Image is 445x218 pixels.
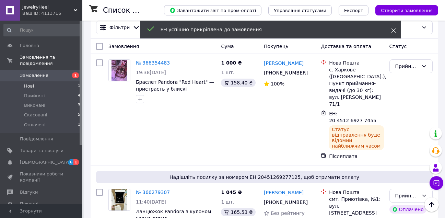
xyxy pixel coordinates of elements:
[78,93,80,99] span: 4
[24,102,45,108] span: Виконані
[22,10,82,16] div: Ваш ID: 4113716
[395,62,419,70] div: Прийнято
[221,190,242,195] span: 1 045 ₴
[262,68,309,78] div: [PHONE_NUMBER]
[221,199,234,205] span: 1 шт.
[20,171,63,183] span: Показники роботи компанії
[24,112,47,118] span: Скасовані
[108,44,139,49] span: Замовлення
[24,83,34,89] span: Нові
[20,159,71,165] span: [DEMOGRAPHIC_DATA]
[274,8,326,13] span: Управління статусами
[329,196,384,216] div: смт. Приютівка, №1: вул. [STREET_ADDRESS]
[20,189,38,195] span: Відгуки
[221,70,234,75] span: 1 шт.
[136,190,170,195] a: № 366279307
[339,5,369,15] button: Експорт
[271,210,305,216] span: Без рейтингу
[112,189,128,210] img: Фото товару
[112,60,128,81] img: Фото товару
[20,43,39,49] span: Головна
[329,189,384,196] div: Нова Пошта
[344,8,363,13] span: Експорт
[264,60,304,67] a: [PERSON_NAME]
[329,153,384,160] div: Післяплата
[368,7,438,13] a: Створити замовлення
[321,44,371,49] span: Доставка та оплата
[78,102,80,108] span: 3
[24,93,45,99] span: Прийняті
[109,24,130,31] span: Фільтри
[20,54,82,67] span: Замовлення та повідомлення
[68,159,74,165] span: 6
[221,44,234,49] span: Cума
[99,174,430,181] span: Надішліть посилку за номером ЕН 20451269277125, щоб отримати оплату
[78,122,80,128] span: 1
[389,205,426,214] div: Оплачено
[329,111,376,123] span: ЕН: 20 4512 6927 7455
[72,72,79,78] span: 1
[164,5,261,15] button: Завантажити звіт по пром-оплаті
[20,136,53,142] span: Повідомлення
[108,189,130,211] a: Фото товару
[329,125,384,150] div: Статус відправлення буде відомий найближчим часом
[262,197,309,207] div: [PHONE_NUMBER]
[108,59,130,81] a: Фото товару
[375,5,438,15] button: Створити замовлення
[389,44,407,49] span: Статус
[430,176,443,190] button: Чат з покупцем
[78,112,80,118] span: 5
[395,192,419,199] div: Прийнято
[24,122,46,128] span: Оплачені
[329,66,384,107] div: с. Харкове ([GEOGRAPHIC_DATA].), Пункт приймання-видачі (до 30 кг): вул. [PERSON_NAME] 71/1
[136,60,170,66] a: № 366354483
[136,79,214,92] a: Браслет Pandora "Red Heart" — пристрасть у блискі
[329,59,384,66] div: Нова Пошта
[221,79,255,87] div: 158.40 ₴
[20,72,48,79] span: Замовлення
[271,81,284,87] span: 100%
[73,159,79,165] span: 1
[78,83,80,89] span: 1
[136,199,166,205] span: 11:40[DATE]
[22,4,74,10] span: JewelryHeel
[169,7,256,13] span: Завантажити звіт по пром-оплаті
[20,201,38,207] span: Покупці
[264,44,288,49] span: Покупець
[264,189,304,196] a: [PERSON_NAME]
[20,148,63,154] span: Товари та послуги
[3,24,81,36] input: Пошук
[221,208,255,216] div: 165.53 ₴
[103,6,173,14] h1: Список замовлень
[221,60,242,66] span: 1 000 ₴
[161,26,374,33] div: ЕН успішно прикріплена до замовлення
[381,8,433,13] span: Створити замовлення
[424,197,439,212] button: Наверх
[268,5,332,15] button: Управління статусами
[136,70,166,75] span: 19:38[DATE]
